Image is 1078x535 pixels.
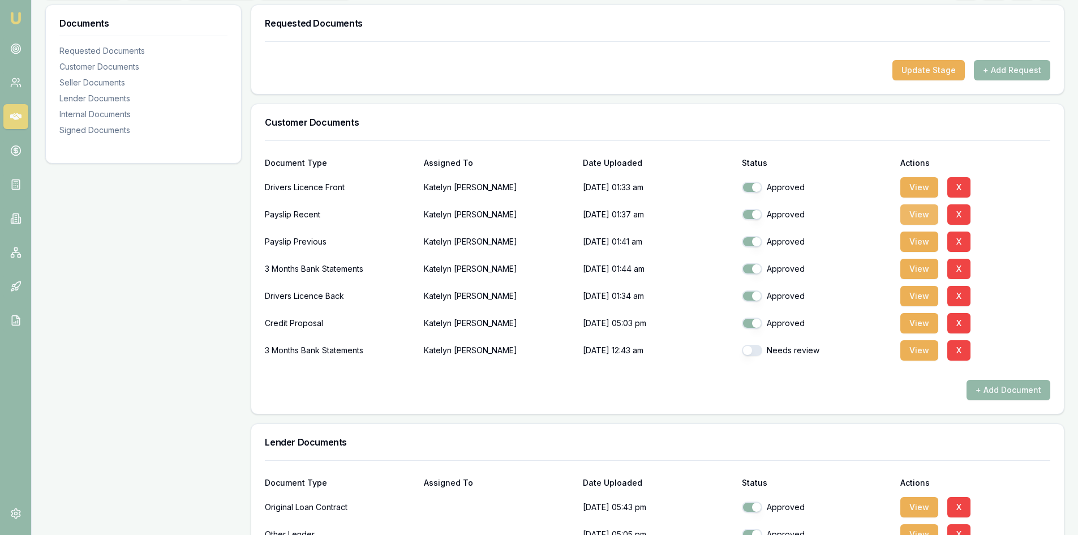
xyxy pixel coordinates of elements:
h3: Customer Documents [265,118,1050,127]
div: Assigned To [424,159,574,167]
div: Payslip Recent [265,203,415,226]
div: Actions [900,159,1050,167]
div: Payslip Previous [265,230,415,253]
button: View [900,204,938,225]
p: [DATE] 01:44 am [583,258,733,280]
button: X [947,259,970,279]
div: 3 Months Bank Statements [265,339,415,362]
p: [DATE] 05:43 pm [583,496,733,519]
div: Drivers Licence Back [265,285,415,307]
p: Katelyn [PERSON_NAME] [424,312,574,335]
p: Katelyn [PERSON_NAME] [424,258,574,280]
button: X [947,204,970,225]
button: X [947,232,970,252]
div: Original Loan Contract [265,496,415,519]
p: Katelyn [PERSON_NAME] [424,203,574,226]
p: Katelyn [PERSON_NAME] [424,285,574,307]
button: View [900,286,938,306]
h3: Lender Documents [265,438,1050,447]
h3: Documents [59,19,227,28]
p: [DATE] 01:33 am [583,176,733,199]
button: View [900,177,938,198]
p: [DATE] 05:03 pm [583,312,733,335]
div: 3 Months Bank Statements [265,258,415,280]
button: X [947,313,970,333]
h3: Requested Documents [265,19,1050,28]
p: [DATE] 01:41 am [583,230,733,253]
button: View [900,340,938,361]
p: [DATE] 12:43 am [583,339,733,362]
div: Date Uploaded [583,159,733,167]
div: Document Type [265,479,415,487]
div: Drivers Licence Front [265,176,415,199]
div: Customer Documents [59,61,227,72]
div: Approved [742,263,892,275]
div: Status [742,479,892,487]
button: X [947,497,970,517]
button: View [900,259,938,279]
div: Approved [742,502,892,513]
div: Approved [742,290,892,302]
div: Seller Documents [59,77,227,88]
button: X [947,286,970,306]
p: [DATE] 01:37 am [583,203,733,226]
button: + Add Request [974,60,1050,80]
button: X [947,177,970,198]
div: Approved [742,318,892,329]
p: Katelyn [PERSON_NAME] [424,176,574,199]
div: Internal Documents [59,109,227,120]
img: emu-icon-u.png [9,11,23,25]
button: View [900,232,938,252]
div: Status [742,159,892,167]
div: Lender Documents [59,93,227,104]
div: Signed Documents [59,125,227,136]
button: View [900,313,938,333]
div: Approved [742,209,892,220]
div: Date Uploaded [583,479,733,487]
div: Assigned To [424,479,574,487]
button: Update Stage [892,60,965,80]
div: Needs review [742,345,892,356]
div: Document Type [265,159,415,167]
p: Katelyn [PERSON_NAME] [424,339,574,362]
p: [DATE] 01:34 am [583,285,733,307]
button: + Add Document [967,380,1050,400]
div: Credit Proposal [265,312,415,335]
div: Approved [742,182,892,193]
button: X [947,340,970,361]
div: Approved [742,236,892,247]
p: Katelyn [PERSON_NAME] [424,230,574,253]
div: Requested Documents [59,45,227,57]
button: View [900,497,938,517]
div: Actions [900,479,1050,487]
